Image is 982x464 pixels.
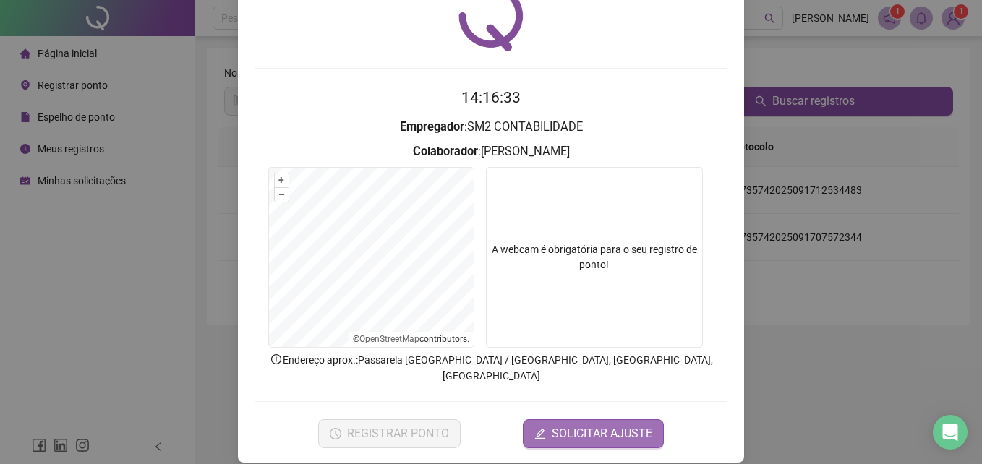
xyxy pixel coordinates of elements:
strong: Colaborador [413,145,478,158]
li: © contributors. [353,334,469,344]
h3: : [PERSON_NAME] [255,142,727,161]
button: – [275,188,289,202]
h3: : SM2 CONTABILIDADE [255,118,727,137]
div: A webcam é obrigatória para o seu registro de ponto! [486,167,703,348]
span: info-circle [270,353,283,366]
p: Endereço aprox. : Passarela [GEOGRAPHIC_DATA] / [GEOGRAPHIC_DATA], [GEOGRAPHIC_DATA], [GEOGRAPHIC... [255,352,727,384]
div: Open Intercom Messenger [933,415,968,450]
strong: Empregador [400,120,464,134]
span: edit [534,428,546,439]
a: OpenStreetMap [359,334,419,344]
span: SOLICITAR AJUSTE [552,425,652,442]
button: editSOLICITAR AJUSTE [523,419,664,448]
button: + [275,173,289,187]
button: REGISTRAR PONTO [318,419,461,448]
time: 14:16:33 [461,89,521,106]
